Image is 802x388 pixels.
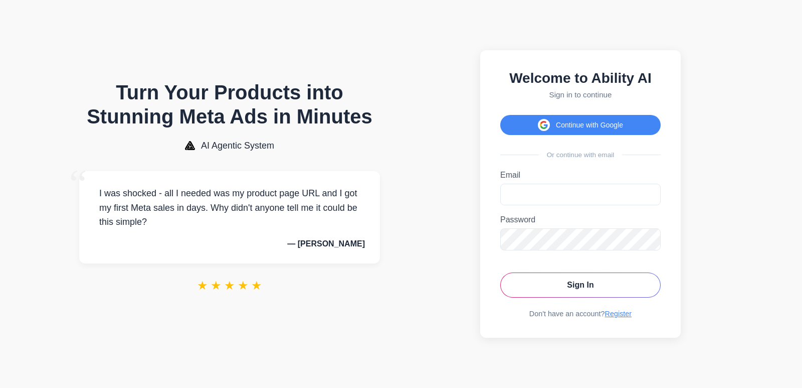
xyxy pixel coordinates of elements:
span: ★ [224,279,235,293]
img: AI Agentic System Logo [185,141,195,150]
label: Password [500,215,661,224]
h1: Turn Your Products into Stunning Meta Ads in Minutes [79,80,380,128]
span: AI Agentic System [201,141,274,151]
label: Email [500,171,661,180]
span: ★ [197,279,208,293]
div: Or continue with email [500,151,661,159]
span: ★ [211,279,222,293]
button: Continue with Google [500,115,661,135]
span: ★ [251,279,262,293]
button: Sign In [500,273,661,298]
div: Don't have an account? [500,310,661,318]
span: ★ [238,279,249,293]
span: “ [69,161,87,207]
h2: Welcome to Ability AI [500,70,661,86]
p: I was shocked - all I needed was my product page URL and I got my first Meta sales in days. Why d... [94,186,365,229]
p: Sign in to continue [500,90,661,99]
a: Register [605,310,632,318]
p: — [PERSON_NAME] [94,239,365,248]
